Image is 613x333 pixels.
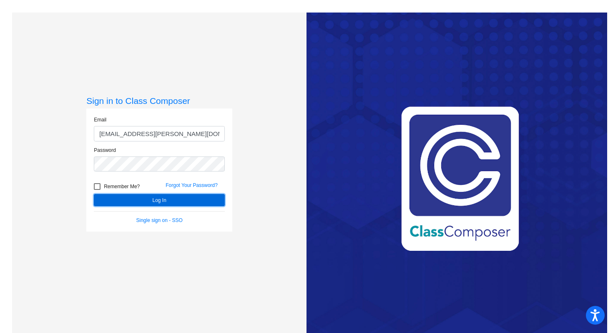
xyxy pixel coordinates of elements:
span: Remember Me? [104,182,140,192]
a: Forgot Your Password? [166,182,218,188]
label: Email [94,116,106,124]
label: Password [94,146,116,154]
a: Single sign on - SSO [136,217,183,223]
button: Log In [94,194,225,206]
h3: Sign in to Class Composer [86,96,232,106]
